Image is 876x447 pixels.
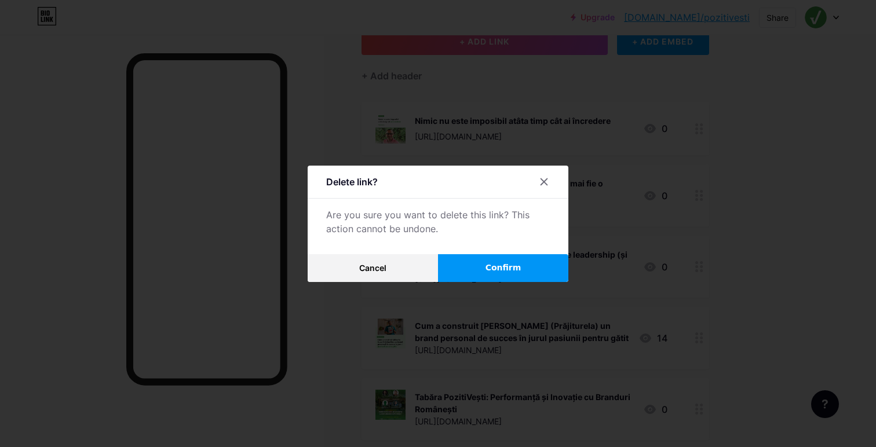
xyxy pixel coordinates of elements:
[359,263,386,273] span: Cancel
[308,254,438,282] button: Cancel
[438,254,568,282] button: Confirm
[326,175,378,189] div: Delete link?
[326,208,550,236] div: Are you sure you want to delete this link? This action cannot be undone.
[486,262,521,274] span: Confirm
